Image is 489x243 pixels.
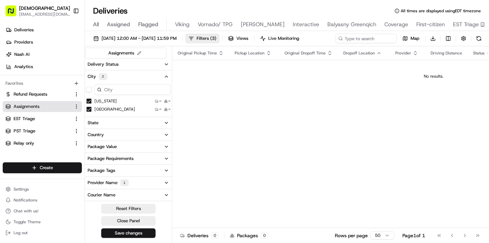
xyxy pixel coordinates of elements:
span: All times are displayed using EDT timezone [401,8,481,14]
div: Deliveries [180,232,219,239]
div: 0 [211,232,219,239]
span: [PERSON_NAME] [241,20,285,29]
span: Views [236,35,248,42]
div: 1 [120,179,129,186]
button: Filters(3) [185,34,219,43]
button: Delivery Status [85,59,172,70]
div: State [88,120,98,126]
span: Flagged [138,20,158,29]
input: Type to search [336,34,397,43]
span: - [159,98,161,104]
button: Provider Name1 [85,177,172,189]
button: Save changes [101,228,156,238]
button: EST Triage [3,113,82,124]
button: Package Tags [85,165,172,176]
button: Toggle Theme [3,217,82,227]
button: Settings [3,184,82,194]
button: Create [3,162,82,173]
button: Reset Filters [101,204,156,213]
div: Package Requirements [88,156,133,162]
span: Providers [14,39,33,45]
a: Refund Requests [5,91,71,97]
label: [US_STATE] [94,98,117,104]
span: Filters [197,35,216,42]
div: Assignments [108,49,143,57]
span: Assignments [14,103,39,110]
button: Refresh [474,34,484,43]
span: Interactive [293,20,319,29]
label: [GEOGRAPHIC_DATA] [94,107,135,112]
span: EST Triage [453,20,479,29]
span: Map [411,35,419,42]
button: Relay only [3,138,82,149]
button: Live Monitoring [257,34,302,43]
span: First-citizen [416,20,445,29]
span: Pickup Location [235,50,265,56]
div: Favorites [3,78,82,89]
span: PST Triage [14,128,35,134]
span: Create [40,165,53,171]
span: Original Pickup Time [178,50,217,56]
span: Vornado/ TPG [198,20,233,29]
button: Close Panel [101,216,156,226]
div: 0 [261,232,268,239]
span: - [168,98,170,104]
span: Analytics [14,64,33,70]
span: Nash AI [14,51,30,58]
span: Notifications [14,197,37,203]
span: Deliveries [14,27,34,33]
span: - [159,107,161,112]
span: Chat with us! [14,208,38,214]
span: Balyasny Greenqich [327,20,376,29]
span: Provider [395,50,411,56]
span: Live Monitoring [268,35,299,42]
button: Courier Name [85,189,172,201]
span: Log out [14,230,28,236]
input: City [94,84,170,95]
button: Refund Requests [3,89,82,100]
div: Page 1 of 1 [402,232,425,239]
button: PST Triage [3,126,82,136]
div: City [88,73,107,80]
span: [DATE] 12:00 AM - [DATE] 11:59 PM [102,35,177,42]
a: Assignments [5,103,71,110]
a: EST Triage [5,116,71,122]
button: Package Requirements [85,153,172,164]
div: Package Tags [88,167,115,174]
p: Rows per page [335,232,368,239]
button: Map [399,34,422,43]
span: ( 3 ) [210,35,216,42]
a: Relay only [5,140,71,146]
button: [DATE] 12:00 AM - [DATE] 11:59 PM [90,34,180,43]
span: Dropoff Location [343,50,375,56]
span: Assigned [107,20,130,29]
button: [DEMOGRAPHIC_DATA] [19,5,70,12]
span: Relay only [14,140,34,146]
button: Country [85,129,172,141]
span: Coverage [384,20,408,29]
a: Providers [3,37,85,48]
a: PST Triage [5,128,71,134]
span: - [168,107,170,112]
span: All [93,20,99,29]
span: Settings [14,187,29,192]
div: Country [88,132,104,138]
button: Views [225,34,251,43]
div: Delivery Status [88,61,119,67]
span: Refund Requests [14,91,47,97]
button: Chat with us! [3,206,82,216]
span: EST Triage [14,116,35,122]
button: Assignments [3,101,82,112]
a: Deliveries [3,25,85,35]
span: Original Dropoff Time [285,50,326,56]
div: Courier Name [88,192,115,198]
div: 2 [99,73,107,80]
div: Provider Name [88,179,129,186]
button: [EMAIL_ADDRESS][DOMAIN_NAME] [19,12,70,17]
span: Status [473,50,485,56]
button: City2 [85,70,172,83]
button: Notifications [3,195,82,205]
button: [DEMOGRAPHIC_DATA][EMAIL_ADDRESS][DOMAIN_NAME] [3,3,70,19]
